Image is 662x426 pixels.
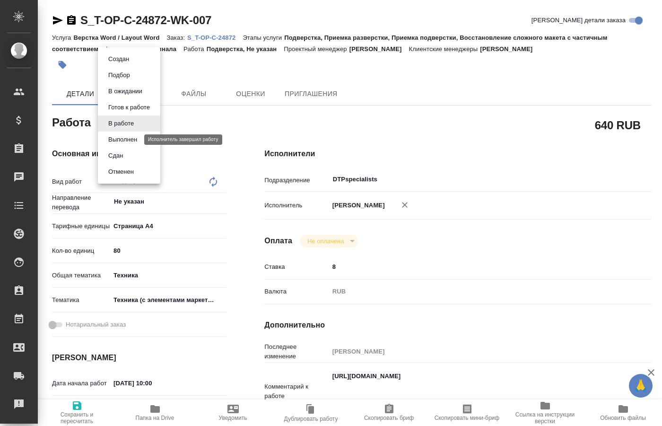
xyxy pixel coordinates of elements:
button: Выполнен [105,134,140,145]
button: В работе [105,118,137,129]
button: В ожидании [105,86,145,97]
button: Готов к работе [105,102,153,113]
button: Подбор [105,70,133,80]
button: Создан [105,54,132,64]
button: Сдан [105,151,126,161]
button: Отменен [105,167,137,177]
